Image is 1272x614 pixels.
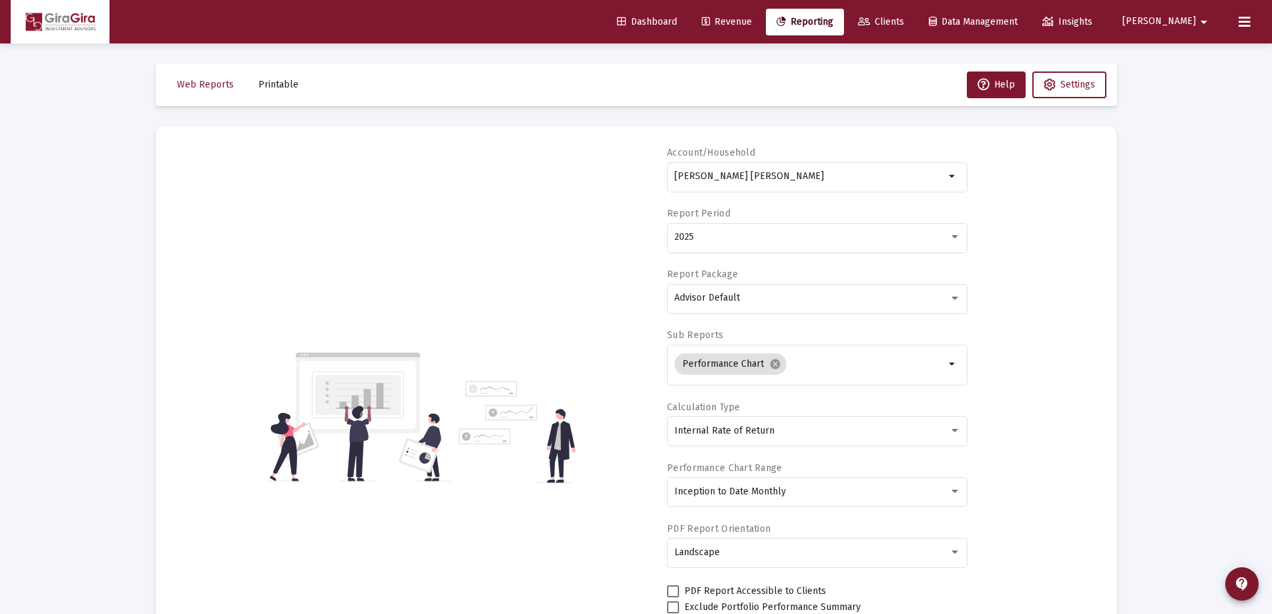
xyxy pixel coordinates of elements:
span: [PERSON_NAME] [1122,16,1196,27]
label: Performance Chart Range [667,462,782,474]
img: reporting-alt [459,381,576,483]
input: Search or select an account or household [674,171,945,182]
mat-chip: Performance Chart [674,353,787,375]
label: Account/Household [667,147,755,158]
mat-icon: arrow_drop_down [1196,9,1212,35]
span: Inception to Date Monthly [674,486,786,497]
button: Printable [248,71,309,98]
span: Internal Rate of Return [674,425,775,436]
a: Insights [1032,9,1103,35]
label: Sub Reports [667,329,723,341]
button: [PERSON_NAME] [1106,8,1228,35]
span: Advisor Default [674,292,740,303]
span: Web Reports [177,79,234,90]
span: Insights [1042,16,1092,27]
label: PDF Report Orientation [667,523,771,534]
span: Dashboard [617,16,677,27]
mat-icon: cancel [769,358,781,370]
img: reporting [267,351,451,483]
button: Web Reports [166,71,244,98]
label: Calculation Type [667,402,740,413]
span: Landscape [674,547,720,558]
span: Data Management [929,16,1018,27]
mat-icon: contact_support [1234,576,1250,592]
span: Reporting [777,16,833,27]
a: Dashboard [606,9,688,35]
span: 2025 [674,231,694,243]
mat-icon: arrow_drop_down [945,356,961,372]
label: Report Period [667,208,730,219]
span: Printable [258,79,298,90]
a: Data Management [918,9,1028,35]
a: Revenue [691,9,763,35]
span: PDF Report Accessible to Clients [684,583,826,599]
img: Dashboard [21,9,99,35]
span: Revenue [702,16,752,27]
span: Clients [858,16,904,27]
button: Help [967,71,1026,98]
a: Reporting [766,9,844,35]
button: Settings [1032,71,1106,98]
label: Report Package [667,269,738,280]
mat-icon: arrow_drop_down [945,168,961,184]
span: Help [978,79,1015,90]
span: Settings [1060,79,1095,90]
mat-chip-list: Selection [674,351,945,377]
a: Clients [847,9,915,35]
